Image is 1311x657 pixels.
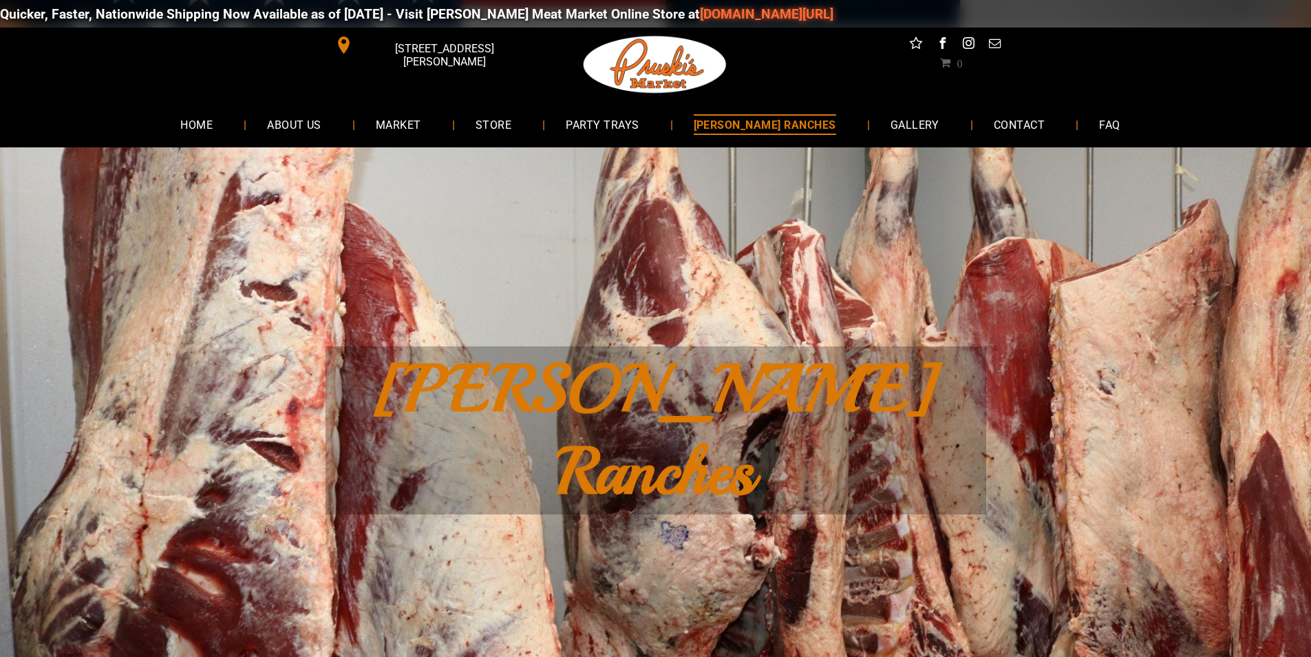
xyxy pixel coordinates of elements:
a: email [985,34,1003,56]
img: Pruski-s+Market+HQ+Logo2-1920w.png [581,28,729,102]
a: FAQ [1078,106,1140,143]
a: instagram [959,34,977,56]
a: MARKET [355,106,442,143]
a: STORE [455,106,532,143]
a: [STREET_ADDRESS][PERSON_NAME] [326,34,536,56]
a: CONTACT [973,106,1065,143]
span: 0 [957,57,962,68]
a: HOME [160,106,233,143]
a: PARTY TRAYS [545,106,659,143]
a: GALLERY [870,106,960,143]
a: [PERSON_NAME] RANCHES [673,106,857,143]
a: facebook [933,34,951,56]
a: Social network [907,34,925,56]
a: ABOUT US [246,106,342,143]
span: [STREET_ADDRESS][PERSON_NAME] [355,35,533,75]
span: [PERSON_NAME] Ranches [374,348,937,513]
